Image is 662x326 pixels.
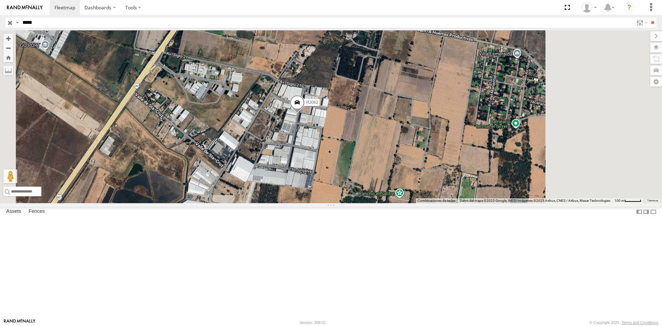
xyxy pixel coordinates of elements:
div: Pablo Ruiz [579,2,599,13]
label: Map Settings [650,77,662,87]
label: Search Filter Options [634,18,649,28]
label: Fences [25,207,48,217]
button: Zoom out [3,43,13,53]
button: Zoom Home [3,53,13,62]
label: Assets [3,207,24,217]
button: Arrastra al hombrecito al mapa para abrir Street View [3,169,17,183]
span: Datos del mapa ©2025 Google, INEGI Imágenes ©2025 Airbus, CNES / Airbus, Maxar Technologies [460,199,610,202]
img: rand-logo.svg [7,5,43,10]
span: RJ062 [306,100,318,105]
label: Measure [3,66,13,75]
div: Version: 308.01 [300,320,326,325]
button: Combinaciones de teclas [418,198,455,203]
label: Search Query [14,18,20,28]
label: Hide Summary Table [650,207,657,217]
button: Escala del mapa: 100 m por 45 píxeles [612,198,643,203]
a: Terms and Conditions [622,320,658,325]
i: ? [624,2,635,13]
div: © Copyright 2025 - [590,320,658,325]
a: Visit our Website [4,319,36,326]
label: Dock Summary Table to the Left [636,207,643,217]
label: Dock Summary Table to the Right [643,207,650,217]
button: Zoom in [3,34,13,43]
span: 100 m [614,199,624,202]
a: Términos (se abre en una nueva pestaña) [647,199,658,202]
